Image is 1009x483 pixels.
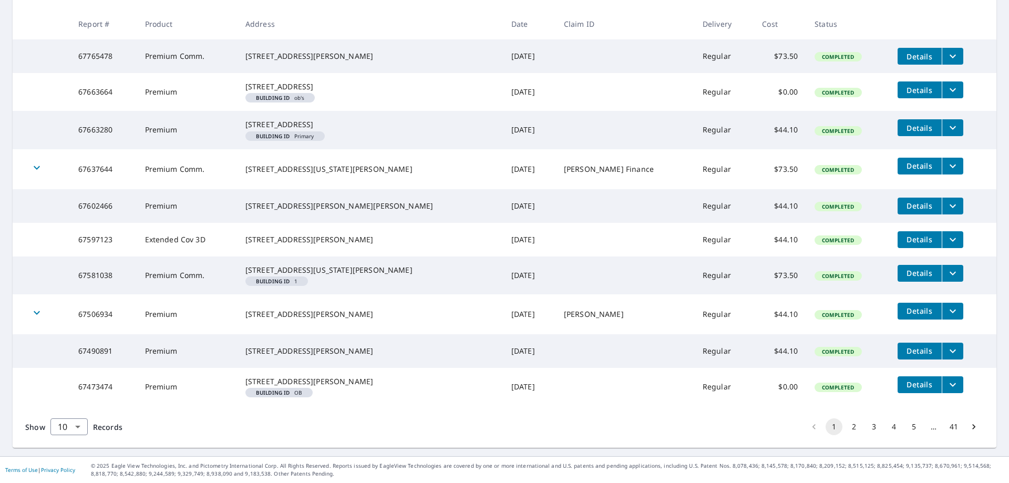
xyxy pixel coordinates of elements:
td: Extended Cov 3D [137,223,237,256]
span: Completed [816,89,860,96]
span: Completed [816,53,860,60]
td: Regular [694,111,754,149]
span: Completed [816,203,860,210]
td: 67506934 [70,294,136,334]
button: filesDropdownBtn-67581038 [942,265,963,282]
span: Details [904,346,935,356]
button: filesDropdownBtn-67490891 [942,343,963,359]
button: filesDropdownBtn-67637644 [942,158,963,174]
div: [STREET_ADDRESS][PERSON_NAME][PERSON_NAME] [245,201,495,211]
td: 67765478 [70,39,136,73]
button: Go to page 4 [886,418,902,435]
td: [DATE] [503,39,555,73]
div: Show 10 records [50,418,88,435]
button: filesDropdownBtn-67506934 [942,303,963,320]
button: Go to page 2 [846,418,862,435]
a: Terms of Use [5,466,38,474]
td: $0.00 [754,73,806,111]
th: Delivery [694,8,754,39]
div: … [925,422,942,432]
span: Details [904,201,935,211]
td: $73.50 [754,149,806,189]
div: 10 [50,412,88,441]
div: [STREET_ADDRESS][PERSON_NAME] [245,376,495,387]
td: 67602466 [70,189,136,223]
td: [DATE] [503,368,555,406]
td: $73.50 [754,256,806,294]
button: Go to page 3 [866,418,882,435]
nav: pagination navigation [804,418,984,435]
th: Report # [70,8,136,39]
td: $44.10 [754,223,806,256]
span: ob's [250,95,311,100]
td: 67663280 [70,111,136,149]
td: Regular [694,294,754,334]
em: Building ID [256,390,290,395]
td: Premium Comm. [137,149,237,189]
td: 67473474 [70,368,136,406]
button: detailsBtn-67597123 [898,231,942,248]
td: Regular [694,189,754,223]
th: Product [137,8,237,39]
button: detailsBtn-67765478 [898,48,942,65]
button: Go to page 41 [945,418,962,435]
div: [STREET_ADDRESS][PERSON_NAME] [245,234,495,245]
span: Records [93,422,122,432]
button: page 1 [826,418,842,435]
span: Completed [816,272,860,280]
th: Date [503,8,555,39]
td: Regular [694,368,754,406]
td: [DATE] [503,334,555,368]
em: Building ID [256,133,290,139]
td: [DATE] [503,149,555,189]
td: Regular [694,73,754,111]
td: Premium [137,73,237,111]
td: Regular [694,149,754,189]
div: [STREET_ADDRESS][PERSON_NAME] [245,51,495,61]
td: Premium [137,368,237,406]
button: detailsBtn-67473474 [898,376,942,393]
button: detailsBtn-67490891 [898,343,942,359]
button: detailsBtn-67663280 [898,119,942,136]
div: [STREET_ADDRESS][PERSON_NAME] [245,309,495,320]
button: filesDropdownBtn-67663280 [942,119,963,136]
td: $0.00 [754,368,806,406]
td: [PERSON_NAME] [555,294,694,334]
div: [STREET_ADDRESS][US_STATE][PERSON_NAME] [245,164,495,174]
p: © 2025 Eagle View Technologies, Inc. and Pictometry International Corp. All Rights Reserved. Repo... [91,462,1004,478]
em: Building ID [256,95,290,100]
span: Details [904,234,935,244]
td: [DATE] [503,73,555,111]
em: Building ID [256,279,290,284]
td: Regular [694,223,754,256]
span: OB [250,390,308,395]
td: 67597123 [70,223,136,256]
td: [PERSON_NAME] Finance [555,149,694,189]
th: Status [806,8,889,39]
span: Completed [816,348,860,355]
td: [DATE] [503,189,555,223]
td: Premium Comm. [137,256,237,294]
button: Go to page 5 [905,418,922,435]
button: detailsBtn-67602466 [898,198,942,214]
div: [STREET_ADDRESS] [245,119,495,130]
td: Premium [137,294,237,334]
span: Completed [816,127,860,135]
p: | [5,467,75,473]
td: Regular [694,39,754,73]
th: Claim ID [555,8,694,39]
span: 1 [250,279,304,284]
td: 67490891 [70,334,136,368]
span: Completed [816,384,860,391]
td: Premium [137,334,237,368]
td: $44.10 [754,111,806,149]
button: Go to next page [965,418,982,435]
td: 67663664 [70,73,136,111]
td: [DATE] [503,256,555,294]
td: 67637644 [70,149,136,189]
span: Details [904,306,935,316]
span: Details [904,123,935,133]
span: Completed [816,166,860,173]
span: Primary [250,133,321,139]
td: Premium Comm. [137,39,237,73]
